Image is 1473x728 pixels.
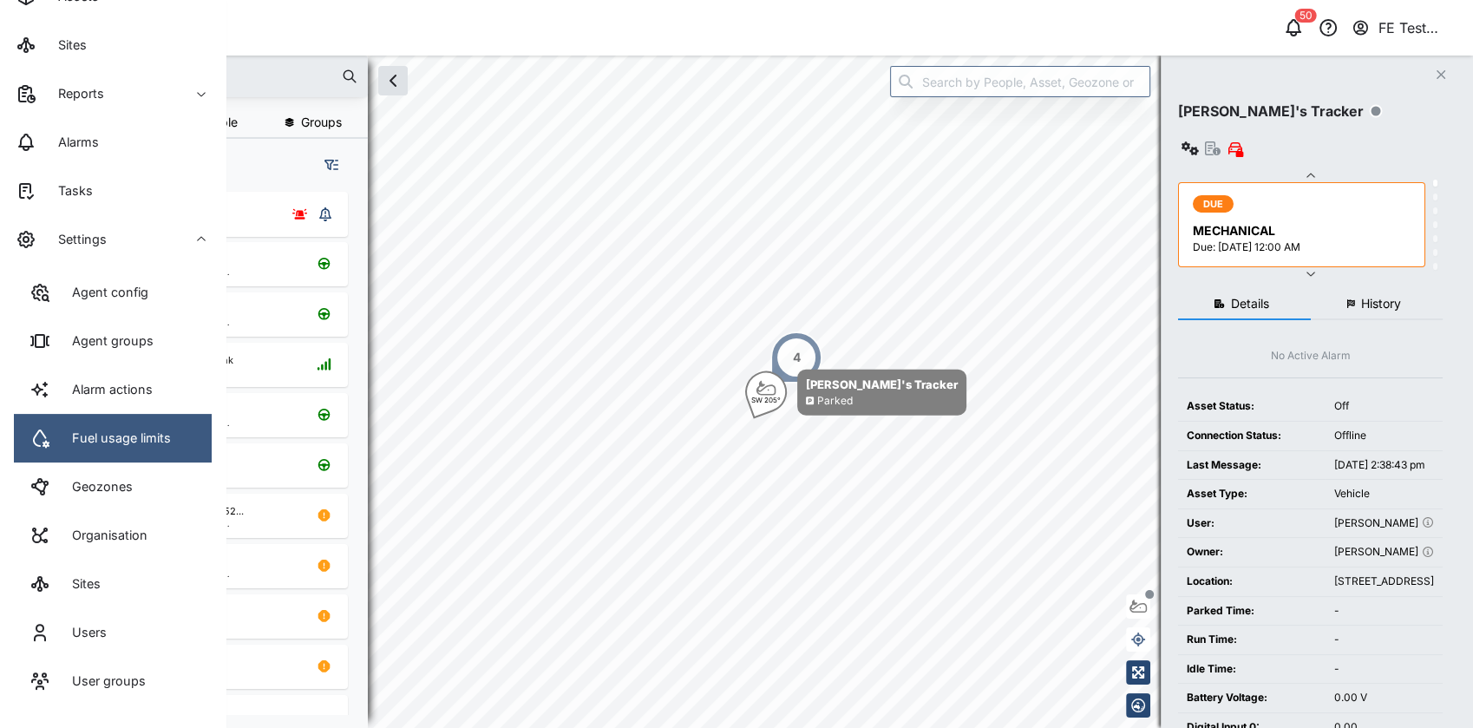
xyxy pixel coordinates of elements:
[1187,486,1317,502] div: Asset Type:
[59,672,146,691] div: User groups
[14,365,212,414] a: Alarm actions
[1187,398,1317,415] div: Asset Status:
[59,526,147,545] div: Organisation
[751,397,781,403] div: SW 205°
[59,429,171,448] div: Fuel usage limits
[1334,690,1434,706] div: 0.00 V
[45,36,87,55] div: Sites
[14,414,212,462] a: Fuel usage limits
[59,623,107,642] div: Users
[45,181,93,200] div: Tasks
[1334,428,1434,444] div: Offline
[770,331,822,384] div: Map marker
[14,511,212,560] a: Organisation
[1271,348,1351,364] div: No Active Alarm
[1187,603,1317,620] div: Parked Time:
[1334,515,1434,532] div: [PERSON_NAME]
[59,477,133,496] div: Geozones
[1334,486,1434,502] div: Vehicle
[1378,17,1458,39] div: FE Test Admin
[1187,661,1317,678] div: Idle Time:
[45,230,107,249] div: Settings
[14,560,212,608] a: Sites
[1334,574,1434,590] div: [STREET_ADDRESS]
[1351,16,1459,40] button: FE Test Admin
[1361,298,1401,310] span: History
[14,317,212,365] a: Agent groups
[793,348,801,367] div: 4
[1334,398,1434,415] div: Off
[14,268,212,317] a: Agent config
[1187,515,1317,532] div: User:
[1231,298,1269,310] span: Details
[1187,690,1317,706] div: Battery Voltage:
[1334,632,1434,648] div: -
[1187,574,1317,590] div: Location:
[59,331,154,351] div: Agent groups
[890,66,1150,97] input: Search by People, Asset, Geozone or Place
[14,657,212,705] a: User groups
[1193,239,1414,256] div: Due: [DATE] 12:00 AM
[1334,457,1434,474] div: [DATE] 2:38:43 pm
[1295,9,1317,23] div: 50
[745,370,966,416] div: Map marker
[14,462,212,511] a: Geozones
[1178,101,1364,122] div: [PERSON_NAME]'s Tracker
[1187,428,1317,444] div: Connection Status:
[1187,544,1317,561] div: Owner:
[45,84,104,103] div: Reports
[1203,196,1224,212] span: DUE
[1187,457,1317,474] div: Last Message:
[45,133,99,152] div: Alarms
[817,393,853,410] div: Parked
[1193,221,1414,240] div: MECHANICAL
[56,56,1473,728] canvas: Map
[1334,603,1434,620] div: -
[59,574,101,594] div: Sites
[1187,632,1317,648] div: Run Time:
[59,283,148,302] div: Agent config
[1334,544,1434,561] div: [PERSON_NAME]
[301,116,342,128] span: Groups
[14,608,212,657] a: Users
[59,380,153,399] div: Alarm actions
[1334,661,1434,678] div: -
[806,376,958,393] div: [PERSON_NAME]'s Tracker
